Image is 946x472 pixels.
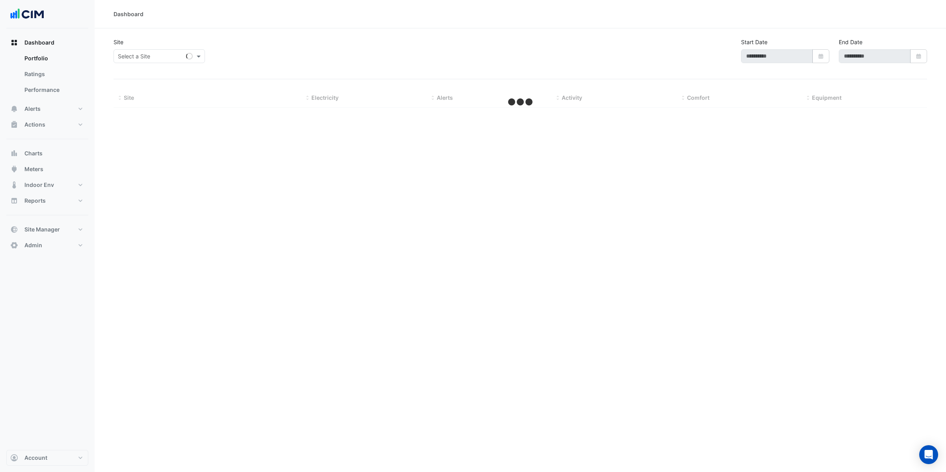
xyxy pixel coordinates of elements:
[687,94,709,101] span: Comfort
[6,450,88,466] button: Account
[124,94,134,101] span: Site
[24,181,54,189] span: Indoor Env
[24,105,41,113] span: Alerts
[10,181,18,189] app-icon: Indoor Env
[6,237,88,253] button: Admin
[10,149,18,157] app-icon: Charts
[6,193,88,209] button: Reports
[24,226,60,233] span: Site Manager
[24,197,46,205] span: Reports
[18,66,88,82] a: Ratings
[562,94,582,101] span: Activity
[10,197,18,205] app-icon: Reports
[24,39,54,47] span: Dashboard
[114,38,123,46] label: Site
[311,94,339,101] span: Electricity
[24,241,42,249] span: Admin
[10,39,18,47] app-icon: Dashboard
[10,226,18,233] app-icon: Site Manager
[812,94,842,101] span: Equipment
[24,121,45,129] span: Actions
[24,165,43,173] span: Meters
[6,101,88,117] button: Alerts
[741,38,767,46] label: Start Date
[9,6,45,22] img: Company Logo
[6,161,88,177] button: Meters
[24,454,47,462] span: Account
[10,121,18,129] app-icon: Actions
[919,445,938,464] div: Open Intercom Messenger
[6,177,88,193] button: Indoor Env
[6,117,88,132] button: Actions
[10,241,18,249] app-icon: Admin
[6,35,88,50] button: Dashboard
[24,149,43,157] span: Charts
[10,165,18,173] app-icon: Meters
[114,10,143,18] div: Dashboard
[839,38,862,46] label: End Date
[6,146,88,161] button: Charts
[6,50,88,101] div: Dashboard
[10,105,18,113] app-icon: Alerts
[6,222,88,237] button: Site Manager
[18,50,88,66] a: Portfolio
[18,82,88,98] a: Performance
[437,94,453,101] span: Alerts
